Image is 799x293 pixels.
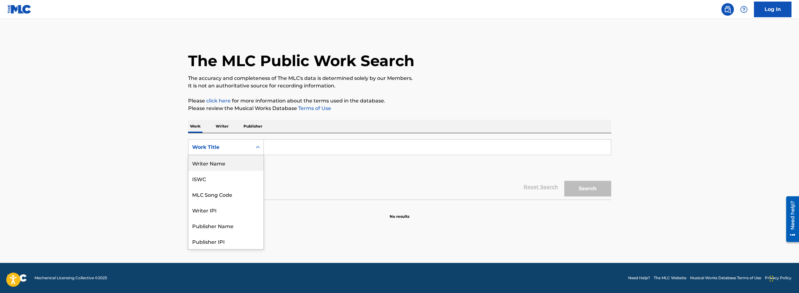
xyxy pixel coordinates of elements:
img: help [740,6,748,13]
img: logo [8,274,27,282]
p: Please review the Musical Works Database [188,105,611,112]
a: Log In [754,2,791,17]
p: No results [390,206,409,219]
iframe: Resource Center [781,194,799,244]
p: It is not an authoritative source for recording information. [188,82,611,90]
a: The MLC Website [654,275,686,281]
div: MLC Song Code [188,186,264,202]
img: MLC Logo [8,5,32,14]
div: Publisher IPI [188,233,264,249]
div: Writer IPI [188,202,264,218]
div: Drag [770,269,773,288]
p: Please for more information about the terms used in the database. [188,97,611,105]
div: Help [738,3,750,16]
img: search [724,6,731,13]
div: Work Title [192,144,248,151]
a: Privacy Policy [765,275,791,281]
a: Public Search [721,3,734,16]
a: Need Help? [628,275,650,281]
iframe: Chat Widget [768,263,799,293]
a: Musical Works Database Terms of Use [690,275,761,281]
p: Work [188,120,202,133]
span: Mechanical Licensing Collective © 2025 [34,275,107,281]
h1: The MLC Public Work Search [188,51,414,70]
a: Terms of Use [297,105,331,111]
p: The accuracy and completeness of The MLC's data is determined solely by our Members. [188,75,611,82]
p: Writer [214,120,230,133]
a: click here [206,98,231,104]
div: ISWC [188,171,264,186]
div: Writer Name [188,155,264,171]
div: Publisher Name [188,218,264,233]
form: Search Form [188,139,611,200]
p: Publisher [242,120,264,133]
